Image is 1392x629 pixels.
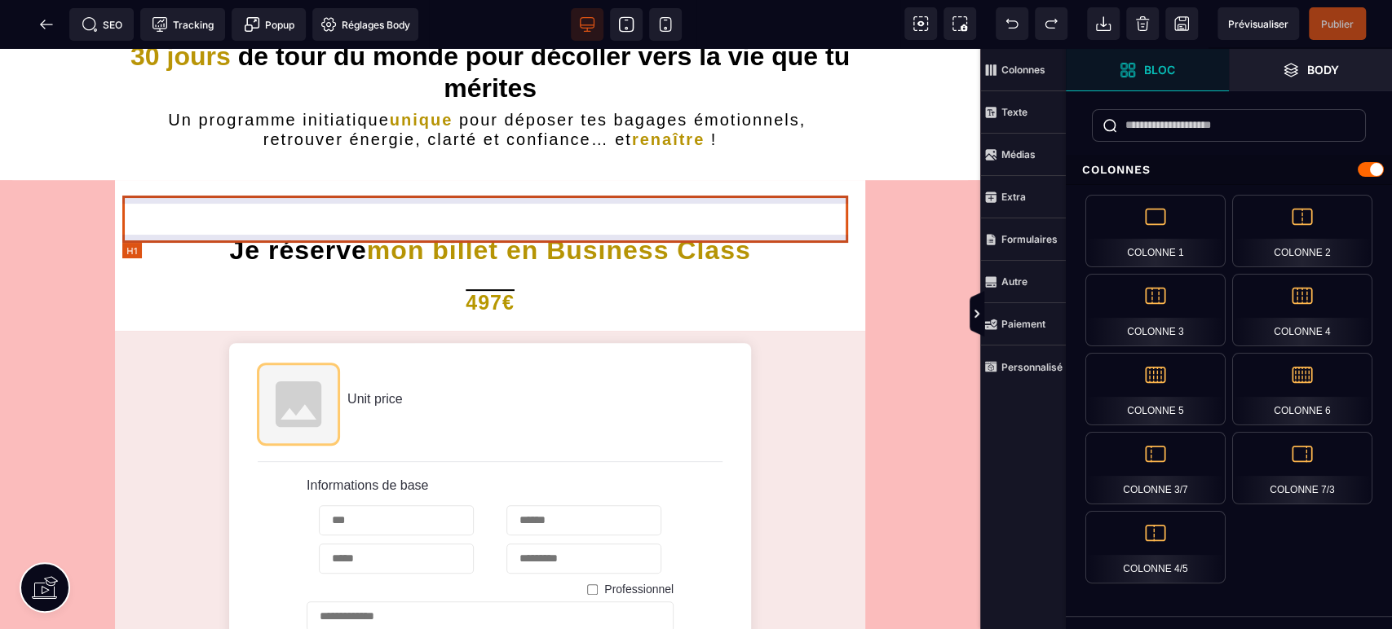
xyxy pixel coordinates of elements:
[980,91,1066,134] span: Texte
[1217,7,1299,40] span: Aperçu
[904,7,937,40] span: Voir les composants
[1001,233,1058,245] strong: Formulaires
[320,16,410,33] span: Réglages Body
[1066,290,1082,339] span: Afficher les vues
[996,7,1028,40] span: Défaire
[1228,18,1288,30] span: Prévisualiser
[30,8,63,41] span: Retour
[1232,195,1372,267] div: Colonne 2
[1066,155,1392,185] div: Colonnes
[943,7,976,40] span: Capture d'écran
[1165,7,1198,40] span: Enregistrer
[1307,64,1339,76] strong: Body
[307,429,674,444] h5: Informations de base
[980,49,1066,91] span: Colonnes
[1309,7,1366,40] span: Enregistrer le contenu
[232,8,306,41] span: Créer une alerte modale
[1085,353,1226,425] div: Colonne 5
[1085,274,1226,346] div: Colonne 3
[1229,49,1392,91] span: Ouvrir les calques
[140,8,225,41] span: Code de suivi
[115,61,865,100] h2: Un programme initiatique pour déposer tes bagages émotionnels, retrouver énergie, clarté et confi...
[82,16,122,33] span: SEO
[1085,195,1226,267] div: Colonne 1
[1232,353,1372,425] div: Colonne 6
[571,8,603,41] span: Voir bureau
[604,534,674,547] label: Professionnel
[1001,275,1027,288] strong: Autre
[244,16,294,33] span: Popup
[1035,7,1067,40] span: Rétablir
[1126,7,1159,40] span: Nettoyage
[980,134,1066,176] span: Médias
[1144,64,1175,76] strong: Bloc
[1001,361,1063,373] strong: Personnalisé
[980,261,1066,303] span: Autre
[1085,511,1226,583] div: Colonne 4/5
[1001,191,1026,203] strong: Extra
[69,8,134,41] span: Métadata SEO
[1085,432,1226,504] div: Colonne 3/7
[1001,64,1045,76] strong: Colonnes
[980,345,1066,388] span: Personnalisé
[1001,148,1036,161] strong: Médias
[610,8,643,41] span: Voir tablette
[1321,18,1354,30] span: Publier
[1087,7,1120,40] span: Importer
[152,16,214,33] span: Tracking
[980,218,1066,261] span: Formulaires
[1001,318,1045,330] strong: Paiement
[649,8,682,41] span: Voir mobile
[980,176,1066,218] span: Extra
[1232,432,1372,504] div: Colonne 7/3
[1001,106,1027,118] strong: Texte
[1232,274,1372,346] div: Colonne 4
[258,314,339,396] img: Product image
[312,8,418,41] span: Favicon
[1066,49,1229,91] span: Ouvrir les blocs
[980,303,1066,345] span: Paiement
[127,178,853,225] h1: Je réserve
[347,343,403,357] span: Unit price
